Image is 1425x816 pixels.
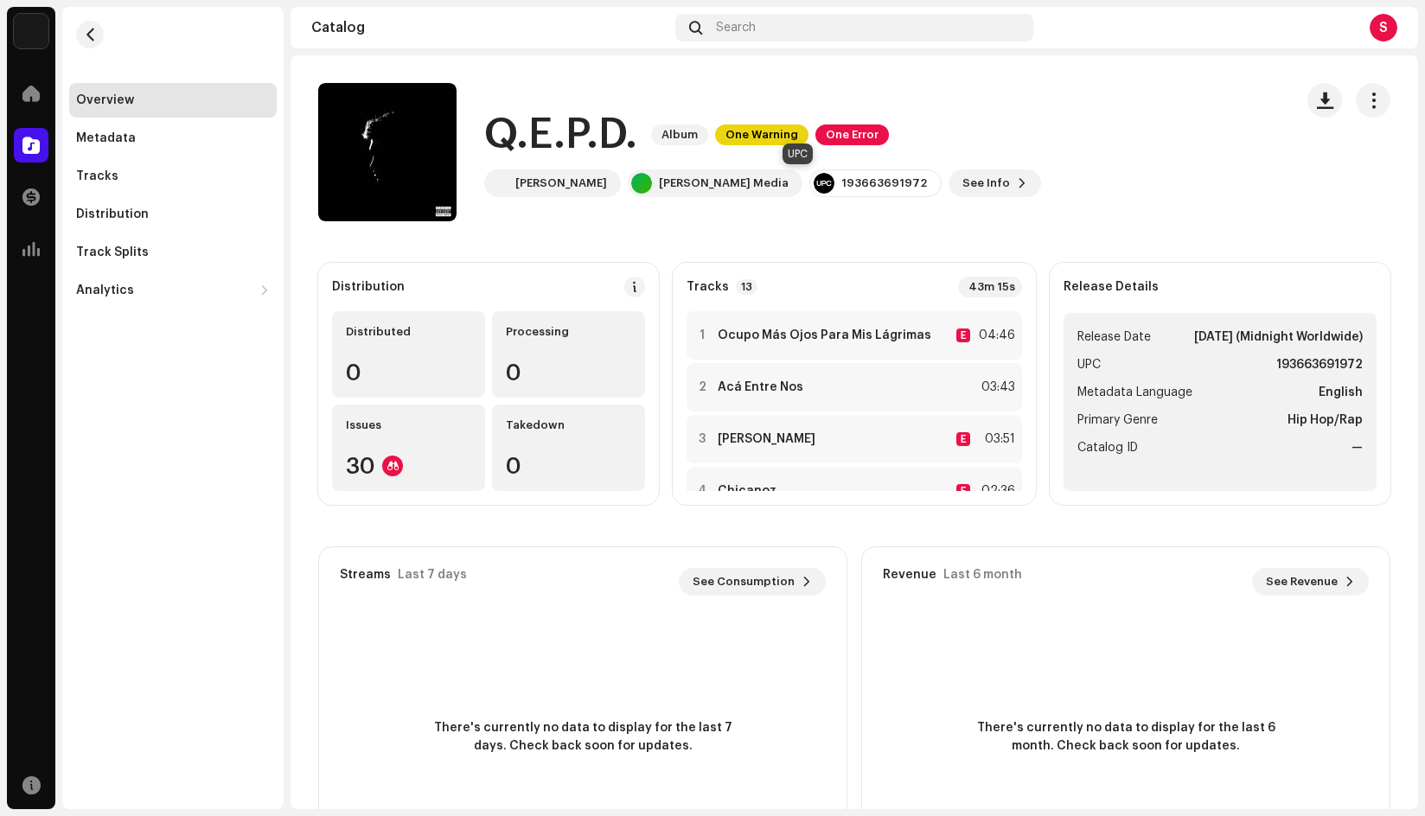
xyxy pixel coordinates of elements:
strong: English [1319,382,1363,403]
button: See Revenue [1252,568,1369,596]
button: See Info [949,169,1041,197]
div: 03:51 [977,429,1015,449]
strong: Hip Hop/Rap [1288,410,1363,430]
div: Takedown [506,418,631,432]
div: 193663691972 [841,176,927,190]
strong: Release Details [1064,280,1159,294]
div: E [956,484,970,498]
div: Tracks [76,169,118,183]
div: Revenue [883,568,936,582]
strong: [DATE] (Midnight Worldwide) [1194,327,1363,347]
span: Metadata Language [1077,382,1192,403]
strong: — [1352,437,1363,458]
div: Track Splits [76,245,149,259]
button: See Consumption [679,568,826,596]
div: [PERSON_NAME] [515,176,607,190]
strong: Tracks [687,280,729,294]
span: See Revenue [1266,564,1338,599]
span: UPC [1077,354,1101,375]
div: Distribution [332,280,405,294]
strong: [PERSON_NAME] [718,432,815,446]
re-m-nav-item: Overview [69,83,277,118]
p-badge: 13 [736,279,757,295]
span: Album [651,124,708,145]
div: 02:36 [977,481,1015,501]
div: Metadata [76,131,136,145]
img: 297a105e-aa6c-4183-9ff4-27133c00f2e2 [14,14,48,48]
img: 4ba62ad0-8dc4-4c95-8142-8a6cac24003a [488,173,508,194]
span: Primary Genre [1077,410,1158,430]
div: Issues [346,418,471,432]
div: E [956,328,970,342]
div: 03:43 [977,377,1015,398]
div: [PERSON_NAME] Media [659,176,789,190]
re-m-nav-item: Track Splits [69,235,277,270]
strong: Chicanoz [718,484,776,498]
div: Streams [340,568,391,582]
span: There's currently no data to display for the last 6 month. Check back soon for updates. [970,719,1281,755]
span: Catalog ID [1077,437,1138,458]
re-m-nav-dropdown: Analytics [69,273,277,308]
div: Overview [76,93,134,107]
div: 04:46 [977,325,1015,346]
div: E [956,432,970,446]
div: Analytics [76,284,134,297]
span: One Error [815,124,889,145]
span: Release Date [1077,327,1151,347]
div: Last 6 month [943,568,1022,582]
re-m-nav-item: Distribution [69,197,277,232]
div: S [1370,14,1397,41]
strong: 193663691972 [1276,354,1363,375]
strong: Ocupo Más Ojos Para Mis Lágrimas [718,328,931,342]
span: There's currently no data to display for the last 7 days. Check back soon for updates. [427,719,738,755]
span: See Consumption [693,564,795,599]
strong: Acá Entre Nos [718,380,803,394]
div: Processing [506,325,631,339]
div: Distributed [346,325,471,339]
div: Distribution [76,207,149,221]
div: Catalog [311,21,668,35]
re-m-nav-item: Tracks [69,159,277,194]
div: 43m 15s [958,277,1022,297]
span: See Info [962,166,1010,201]
span: One Warning [715,124,808,145]
re-m-nav-item: Metadata [69,121,277,156]
span: Search [716,21,756,35]
div: Last 7 days [398,568,467,582]
h1: Q.E.P.D. [484,107,637,163]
